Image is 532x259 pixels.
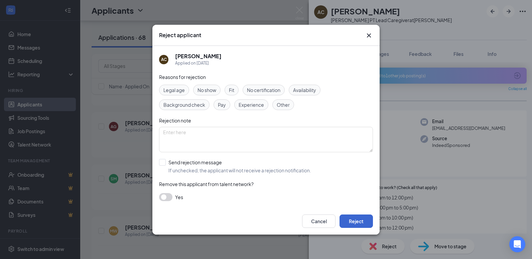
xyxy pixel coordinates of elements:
[239,101,264,108] span: Experience
[159,31,201,39] h3: Reject applicant
[293,86,316,94] span: Availability
[365,31,373,39] button: Close
[159,117,191,123] span: Rejection note
[365,31,373,39] svg: Cross
[175,53,222,60] h5: [PERSON_NAME]
[159,181,254,187] span: Remove this applicant from talent network?
[302,214,336,228] button: Cancel
[163,86,185,94] span: Legal age
[159,74,206,80] span: Reasons for rejection
[229,86,234,94] span: Fit
[175,193,183,201] span: Yes
[247,86,280,94] span: No certification
[161,57,167,62] div: AC
[197,86,216,94] span: No show
[163,101,205,108] span: Background check
[509,236,525,252] div: Open Intercom Messenger
[175,60,222,67] div: Applied on [DATE]
[340,214,373,228] button: Reject
[218,101,226,108] span: Pay
[277,101,290,108] span: Other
